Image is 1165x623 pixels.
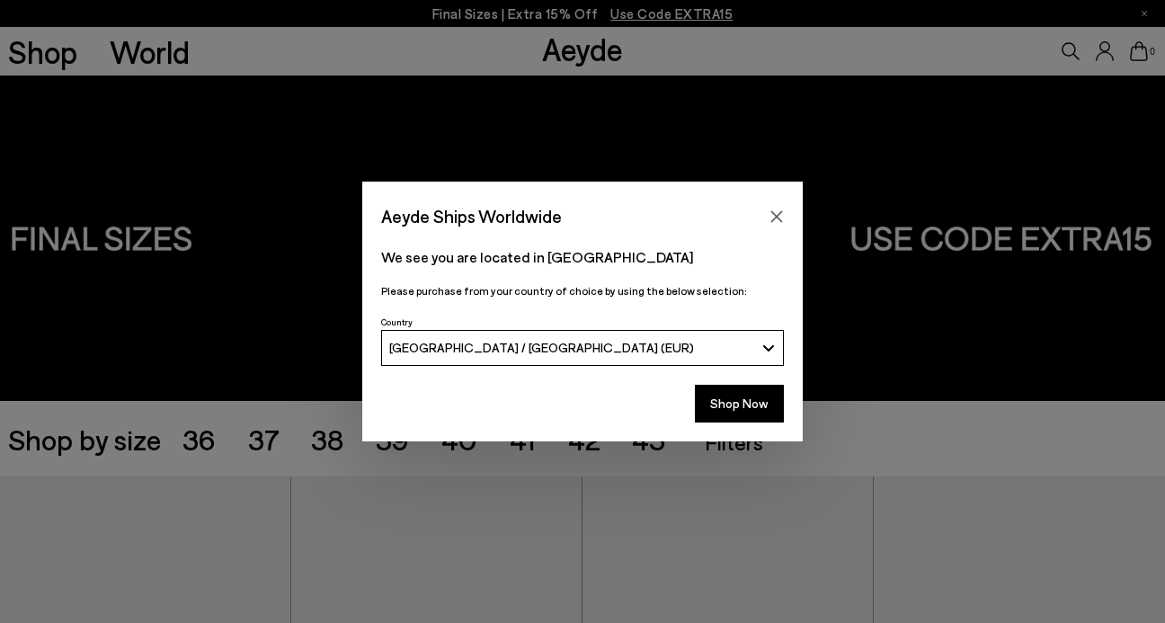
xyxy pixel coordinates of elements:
[389,340,694,355] span: [GEOGRAPHIC_DATA] / [GEOGRAPHIC_DATA] (EUR)
[381,246,784,268] p: We see you are located in [GEOGRAPHIC_DATA]
[381,316,413,327] span: Country
[381,282,784,299] p: Please purchase from your country of choice by using the below selection:
[381,200,562,232] span: Aeyde Ships Worldwide
[695,385,784,423] button: Shop Now
[763,203,790,230] button: Close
